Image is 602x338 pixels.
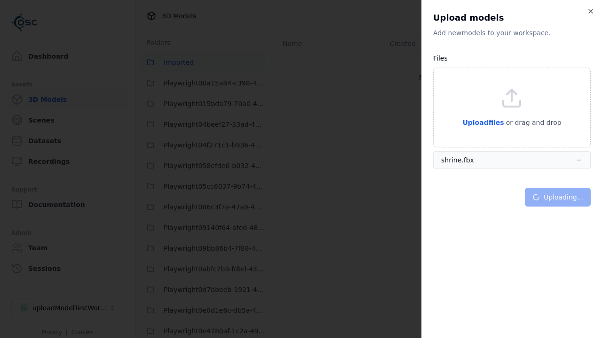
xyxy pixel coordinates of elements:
h2: Upload models [433,11,591,24]
div: shrine.fbx [441,155,474,165]
label: Files [433,54,448,62]
p: or drag and drop [504,117,562,128]
span: Upload files [462,119,504,126]
p: Add new model s to your workspace. [433,28,591,38]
